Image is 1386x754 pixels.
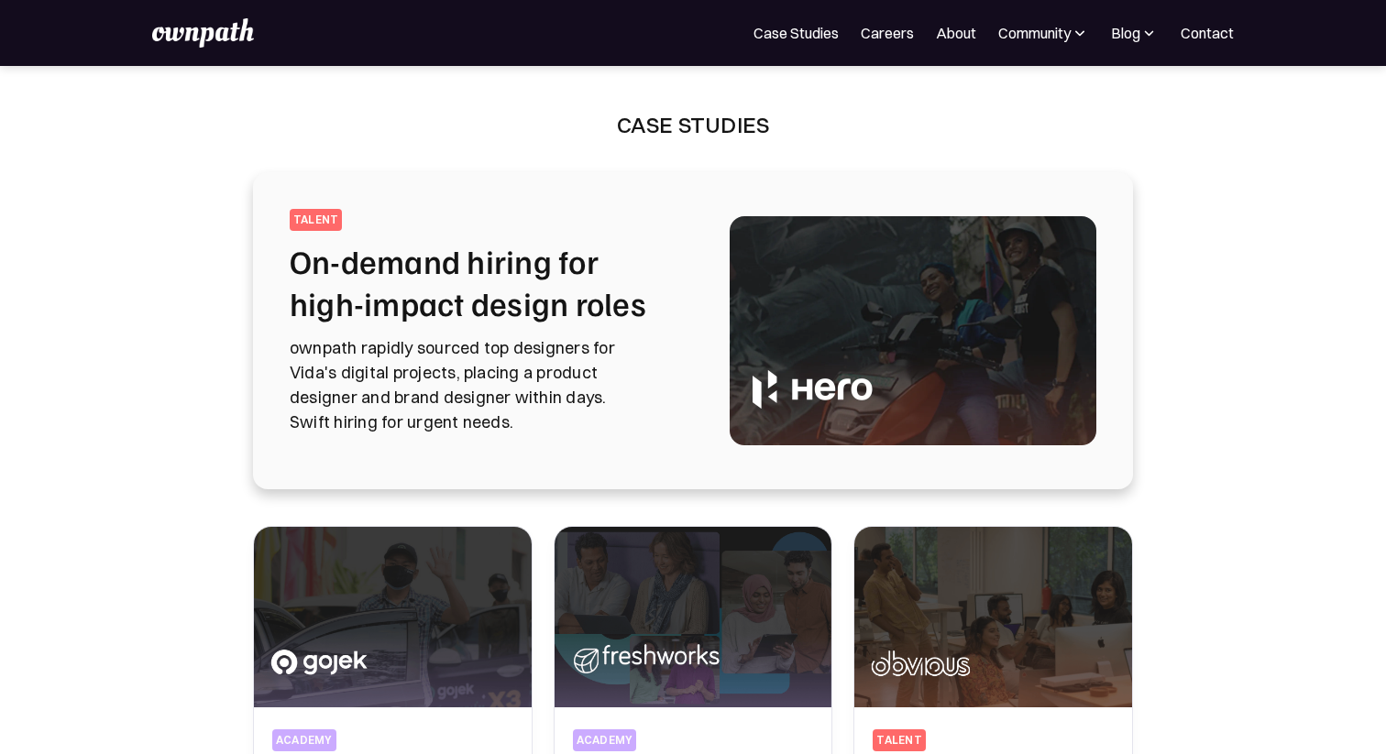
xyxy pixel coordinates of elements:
[1181,22,1234,44] a: Contact
[861,22,914,44] a: Careers
[293,213,338,227] div: talent
[876,733,921,748] div: talent
[290,335,686,434] p: ownpath rapidly sourced top designers for Vida's digital projects, placing a product designer and...
[617,110,770,139] div: Case Studies
[254,527,532,707] img: Coaching Senior Designers to Design Managers
[290,209,1096,453] a: talentOn-demand hiring for high-impact design rolesownpath rapidly sourced top designers for Vida...
[753,22,839,44] a: Case Studies
[1111,22,1159,44] div: Blog
[854,527,1132,707] img: In conversation with Obvious about their hiring experience with ownpath
[290,240,686,324] h2: On-demand hiring for high-impact design roles
[276,733,333,748] div: academy
[577,733,633,748] div: Academy
[936,22,976,44] a: About
[1111,22,1140,44] div: Blog
[555,527,832,707] img: Upskilling designers for high-impact product success
[998,22,1071,44] div: Community
[998,22,1089,44] div: Community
